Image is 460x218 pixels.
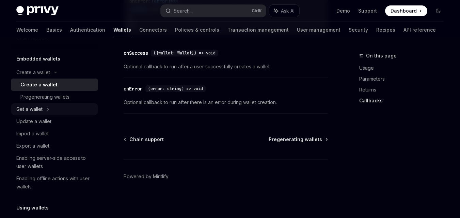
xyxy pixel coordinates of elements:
span: (error: string) => void [148,86,203,91]
div: Export a wallet [16,142,49,150]
a: Recipes [376,22,395,38]
a: Transaction management [227,22,289,38]
button: Search...CtrlK [161,5,266,17]
a: Support [358,7,377,14]
div: Enabling server-side access to user wallets [16,154,94,170]
a: Enabling offline actions with user wallets [11,172,98,193]
span: Pregenerating wallets [269,136,322,143]
span: Ask AI [281,7,295,14]
span: Chain support [129,136,164,143]
span: Ctrl K [252,8,262,14]
button: Ask AI [269,5,299,17]
a: Wallets [113,22,131,38]
a: API reference [403,22,436,38]
a: Update a wallet [11,115,98,128]
span: Optional callback to run after there is an error during wallet creation. [124,98,328,106]
span: Dashboard [391,7,417,14]
div: Create a wallet [16,68,50,77]
span: On this page [366,52,397,60]
a: Demo [336,7,350,14]
a: Import a wallet [11,128,98,140]
a: Welcome [16,22,38,38]
div: onError [124,85,143,92]
div: Enabling offline actions with user wallets [16,174,94,191]
a: Returns [359,84,449,95]
a: Connectors [139,22,167,38]
a: Enabling server-side access to user wallets [11,152,98,172]
h5: Embedded wallets [16,55,60,63]
span: ({wallet: Wallet}) => void [154,50,216,56]
img: dark logo [16,6,59,16]
a: Export a wallet [11,140,98,152]
a: Usage [359,63,449,73]
a: Powered by Mintlify [124,173,169,180]
div: Pregenerating wallets [20,93,69,101]
div: Search... [174,7,193,15]
button: Toggle dark mode [433,5,444,16]
div: Create a wallet [20,81,58,89]
a: Basics [46,22,62,38]
div: Import a wallet [16,130,49,138]
span: Optional callback to run after a user successfully creates a wallet. [124,63,328,71]
div: Update a wallet [16,117,51,125]
a: User management [297,22,340,38]
a: Dashboard [385,5,427,16]
div: Get a wallet [16,105,43,113]
a: Chain support [124,136,164,143]
a: Authentication [70,22,105,38]
a: Parameters [359,73,449,84]
div: onSuccess [124,50,148,56]
h5: Using wallets [16,204,49,212]
a: Policies & controls [175,22,219,38]
a: Create a wallet [11,79,98,91]
a: Pregenerating wallets [11,91,98,103]
a: Security [349,22,368,38]
a: Pregenerating wallets [269,136,327,143]
a: Callbacks [359,95,449,106]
